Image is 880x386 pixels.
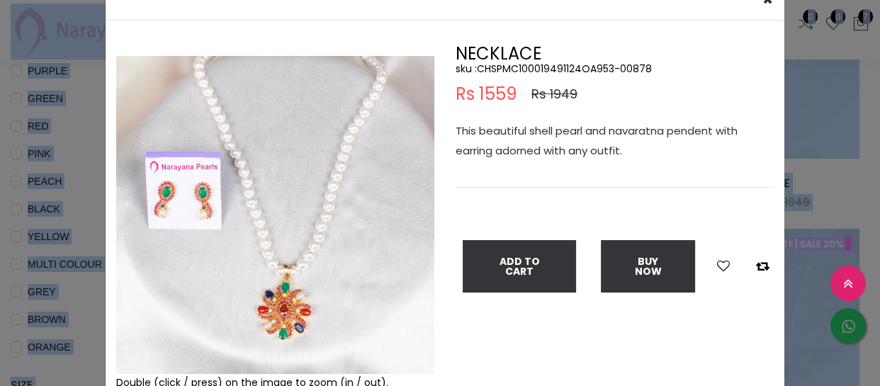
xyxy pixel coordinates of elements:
button: Add to wishlist [713,257,734,276]
h2: NECKLACE [456,45,774,62]
button: Add to compare [752,257,774,276]
span: Rs 1949 [531,86,577,103]
span: Rs 1559 [456,86,517,103]
button: Buy Now [601,240,695,293]
p: This beautiful shell pearl and navaratna pendent with earring adorned with any outfit. [456,121,774,161]
img: Example [116,56,434,374]
button: Add To Cart [463,240,576,293]
h5: sku : CHSPMC100019491124OA953-00878 [456,62,774,75]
